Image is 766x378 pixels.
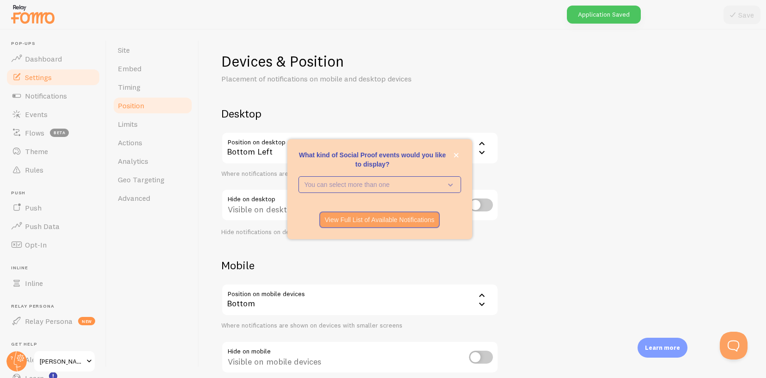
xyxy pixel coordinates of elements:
span: Actions [118,138,142,147]
p: Placement of notifications on mobile and desktop devices [221,74,443,84]
button: View Full List of Available Notifications [319,211,440,228]
a: Push Data [6,217,101,235]
a: Advanced [112,189,193,207]
span: Theme [25,147,48,156]
span: Relay Persona [11,304,101,310]
div: Bottom Left [221,132,499,164]
span: Rules [25,165,43,174]
span: Notifications [25,91,67,100]
span: Push [25,203,42,212]
a: Geo Targeting [112,170,193,189]
span: Timing [118,82,140,92]
span: Geo Targeting [118,175,164,184]
div: Visible on desktop devices [221,189,499,223]
span: Site [118,45,130,55]
a: Notifications [6,87,101,105]
div: Learn more [638,338,687,358]
span: beta [50,129,69,137]
iframe: Help Scout Beacon - Open [720,332,748,359]
span: Settings [25,73,52,82]
a: Push [6,198,101,217]
span: Opt-In [25,240,47,249]
a: Settings [6,68,101,87]
div: Where notifications are shown on devices with smaller screens [221,322,499,330]
span: Push Data [25,222,60,231]
a: Site [112,41,193,59]
span: Analytics [118,156,148,166]
p: You can select more than one [304,180,442,189]
p: View Full List of Available Notifications [325,215,435,224]
a: Flows beta [6,124,101,142]
span: Relay Persona [25,316,73,326]
a: Actions [112,133,193,152]
a: Analytics [112,152,193,170]
a: Position [112,96,193,115]
div: Where notifications are shown on devices with larger screens [221,170,499,178]
div: Application Saved [567,6,641,24]
a: Theme [6,142,101,161]
span: Dashboard [25,54,62,63]
p: Learn more [645,343,680,352]
span: Push [11,190,101,196]
span: Events [25,110,48,119]
a: Embed [112,59,193,78]
a: Relay Persona new [6,312,101,330]
p: What kind of Social Proof events would you like to display? [298,150,461,169]
a: Opt-In [6,235,101,254]
h2: Mobile [221,258,499,273]
span: Inline [25,279,43,288]
button: You can select more than one [298,176,461,193]
div: What kind of Social Proof events would you like to display? [287,139,472,239]
span: Flows [25,128,44,137]
span: Limits [118,119,138,129]
button: close, [451,150,461,160]
h2: Desktop [221,106,499,121]
h1: Devices & Position [221,52,499,71]
span: Inline [11,265,101,271]
a: Limits [112,115,193,133]
a: Dashboard [6,50,101,68]
a: Events [6,105,101,124]
span: [PERSON_NAME] Kajabi [40,356,84,367]
span: new [78,317,95,325]
img: fomo-relay-logo-orange.svg [10,2,56,26]
span: Get Help [11,341,101,347]
a: Inline [6,274,101,292]
div: Bottom [221,284,499,316]
span: Pop-ups [11,41,101,47]
a: Rules [6,161,101,179]
div: Visible on mobile devices [221,341,499,375]
div: Hide notifications on desktop devices [221,228,499,236]
span: Advanced [118,193,150,203]
span: Embed [118,64,141,73]
span: Position [118,101,144,110]
a: [PERSON_NAME] Kajabi [33,350,96,372]
a: Timing [112,78,193,96]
